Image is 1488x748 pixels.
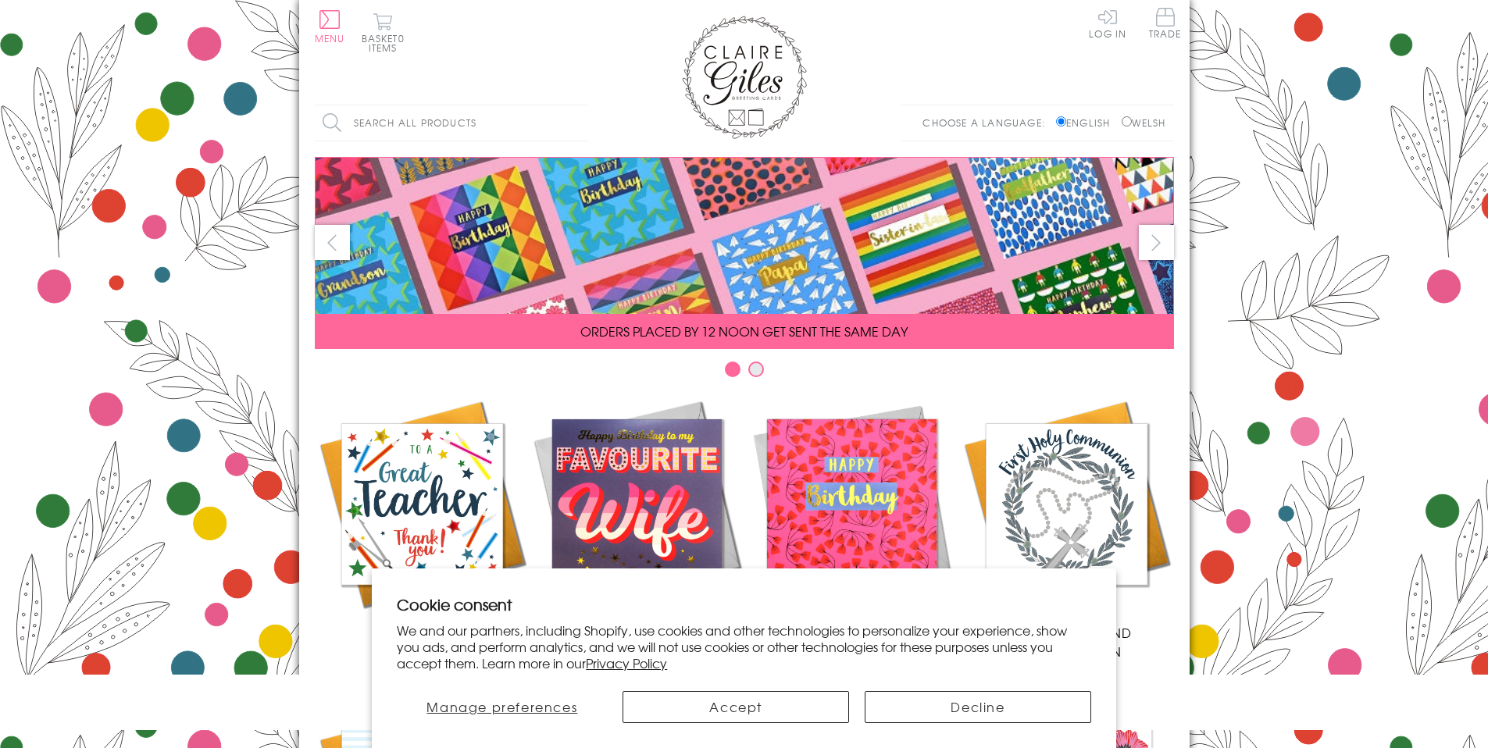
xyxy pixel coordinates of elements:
[1149,8,1182,41] a: Trade
[369,31,405,55] span: 0 items
[744,397,959,642] a: Birthdays
[682,16,807,139] img: Claire Giles Greetings Cards
[397,691,607,723] button: Manage preferences
[315,31,345,45] span: Menu
[959,397,1174,661] a: Communion and Confirmation
[922,116,1053,130] p: Choose a language:
[426,697,577,716] span: Manage preferences
[623,691,849,723] button: Accept
[315,361,1174,385] div: Carousel Pagination
[397,593,1091,615] h2: Cookie consent
[315,10,345,43] button: Menu
[315,225,350,260] button: prev
[865,691,1091,723] button: Decline
[530,397,744,642] a: New Releases
[580,322,908,340] span: ORDERS PLACED BY 12 NOON GET SENT THE SAME DAY
[1056,116,1066,126] input: English
[748,362,764,377] button: Carousel Page 2
[1149,8,1182,38] span: Trade
[1089,8,1126,38] a: Log In
[1122,116,1166,130] label: Welsh
[725,362,740,377] button: Carousel Page 1 (Current Slide)
[362,12,405,52] button: Basket0 items
[1122,116,1132,126] input: Welsh
[586,654,667,672] a: Privacy Policy
[1056,116,1118,130] label: English
[1139,225,1174,260] button: next
[573,105,588,141] input: Search
[397,622,1091,671] p: We and our partners, including Shopify, use cookies and other technologies to personalize your ex...
[315,105,588,141] input: Search all products
[315,397,530,642] a: Academic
